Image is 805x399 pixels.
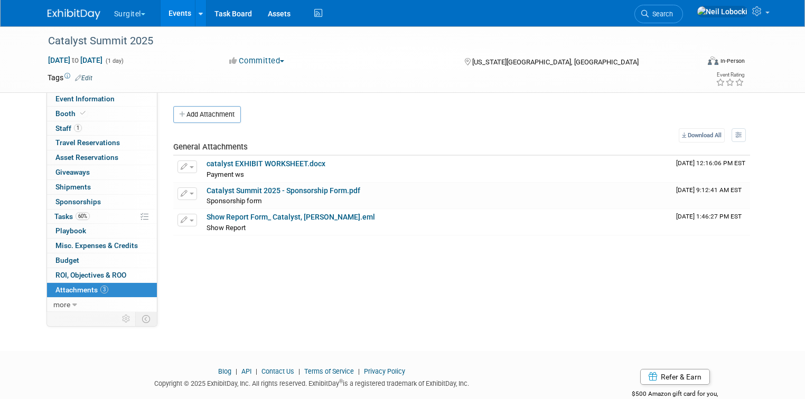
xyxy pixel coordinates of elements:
td: Tags [48,72,92,83]
span: Staff [55,124,82,132]
a: ROI, Objectives & ROO [47,268,157,282]
span: Misc. Expenses & Credits [55,241,138,250]
a: Booth [47,107,157,121]
td: Personalize Event Tab Strip [117,312,136,326]
img: ExhibitDay [48,9,100,20]
span: Sponsorship form [207,197,262,205]
a: Terms of Service [304,367,354,375]
span: Search [649,10,673,18]
a: Giveaways [47,165,157,179]
a: catalyst EXHIBIT WORKSHEET.docx [207,159,325,168]
a: Attachments3 [47,283,157,297]
a: Catalyst Summit 2025 - Sponsorship Form.pdf [207,186,360,195]
a: Blog [218,367,231,375]
a: Download All [679,128,725,142]
td: Upload Timestamp [672,156,750,182]
a: more [47,298,157,312]
td: Upload Timestamp [672,183,750,209]
div: Event Rating [716,72,744,78]
a: Playbook [47,224,157,238]
span: Budget [55,256,79,264]
div: Event Format [642,55,745,71]
span: | [296,367,303,375]
sup: ® [339,378,343,384]
div: Catalyst Summit 2025 [44,32,686,51]
a: Refer & Earn [640,369,710,385]
a: Show Report Form_ Catalyst, [PERSON_NAME].eml [207,213,375,221]
a: Tasks60% [47,210,157,224]
span: | [253,367,260,375]
span: Tasks [54,212,90,221]
span: Payment ws [207,170,244,178]
span: more [53,300,70,309]
span: Sponsorships [55,197,101,206]
a: Privacy Policy [364,367,405,375]
span: ROI, Objectives & ROO [55,271,126,279]
button: Committed [226,55,288,66]
span: Show Report [207,224,246,232]
a: Edit [75,74,92,82]
img: Format-Inperson.png [708,56,718,65]
a: Travel Reservations [47,136,157,150]
a: Sponsorships [47,195,157,209]
div: Copyright © 2025 ExhibitDay, Inc. All rights reserved. ExhibitDay is a registered trademark of Ex... [48,376,576,388]
div: In-Person [720,57,745,65]
span: Playbook [55,226,86,235]
span: [US_STATE][GEOGRAPHIC_DATA], [GEOGRAPHIC_DATA] [472,58,639,66]
span: Booth [55,109,88,118]
a: Shipments [47,180,157,194]
a: Budget [47,253,157,268]
td: Upload Timestamp [672,209,750,235]
span: | [233,367,240,375]
img: Neil Lobocki [697,6,748,17]
span: (1 day) [105,58,124,64]
span: Giveaways [55,168,90,176]
span: 60% [76,212,90,220]
span: to [70,56,80,64]
span: 1 [74,124,82,132]
span: Upload Timestamp [676,186,742,194]
span: 3 [100,286,108,293]
span: | [355,367,362,375]
span: Attachments [55,286,108,294]
span: Travel Reservations [55,138,120,147]
a: API [241,367,251,375]
button: Add Attachment [173,106,241,123]
a: Event Information [47,92,157,106]
a: Contact Us [261,367,294,375]
span: Asset Reservations [55,153,118,161]
span: Event Information [55,94,115,103]
a: Asset Reservations [47,150,157,165]
span: Shipments [55,183,91,191]
a: Misc. Expenses & Credits [47,239,157,253]
a: Staff1 [47,121,157,136]
td: Toggle Event Tabs [135,312,157,326]
span: [DATE] [DATE] [48,55,103,65]
span: Upload Timestamp [676,159,745,167]
span: General Attachments [173,142,248,151]
a: Search [634,5,683,23]
i: Booth reservation complete [80,110,86,116]
span: Upload Timestamp [676,213,742,220]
